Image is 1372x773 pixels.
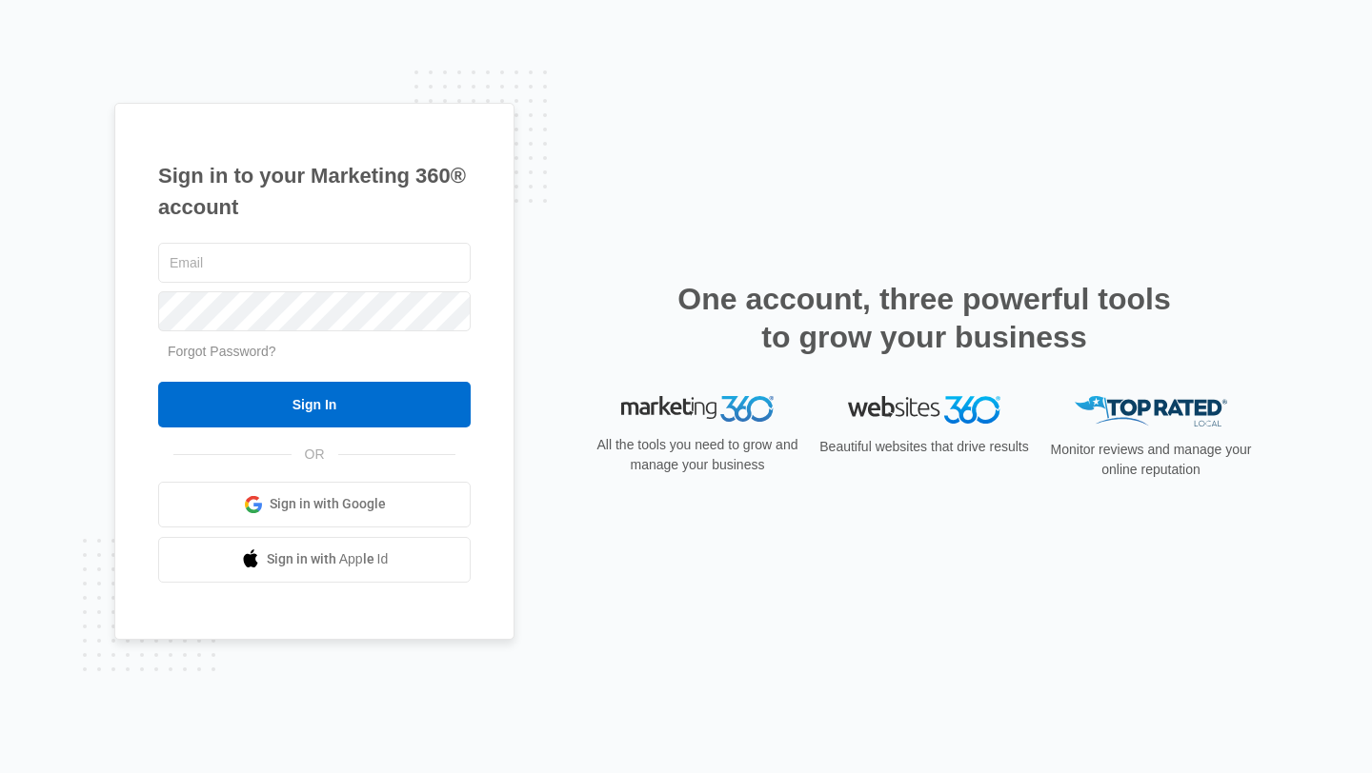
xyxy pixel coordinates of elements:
[158,160,471,223] h1: Sign in to your Marketing 360® account
[158,537,471,583] a: Sign in with Apple Id
[158,382,471,427] input: Sign In
[292,445,338,465] span: OR
[168,344,276,359] a: Forgot Password?
[672,280,1177,356] h2: One account, three powerful tools to grow your business
[621,396,774,423] img: Marketing 360
[591,435,804,475] p: All the tools you need to grow and manage your business
[1044,440,1258,480] p: Monitor reviews and manage your online reputation
[158,482,471,527] a: Sign in with Google
[848,396,1000,424] img: Websites 360
[267,549,389,569] span: Sign in with Apple Id
[817,437,1031,457] p: Beautiful websites that drive results
[158,243,471,283] input: Email
[1075,396,1227,427] img: Top Rated Local
[270,494,386,514] span: Sign in with Google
